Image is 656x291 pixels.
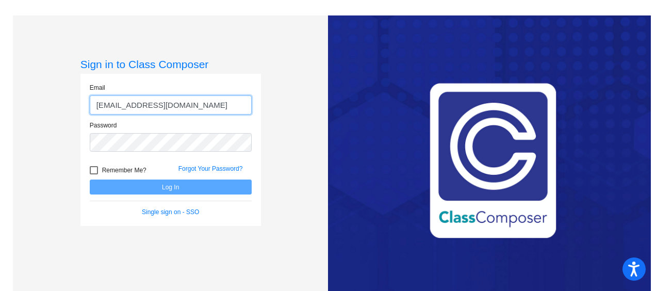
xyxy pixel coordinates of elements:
a: Forgot Your Password? [178,165,243,172]
button: Log In [90,180,252,195]
label: Email [90,83,105,92]
span: Remember Me? [102,164,146,176]
label: Password [90,121,117,130]
a: Single sign on - SSO [142,208,199,216]
h3: Sign in to Class Composer [80,58,261,71]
